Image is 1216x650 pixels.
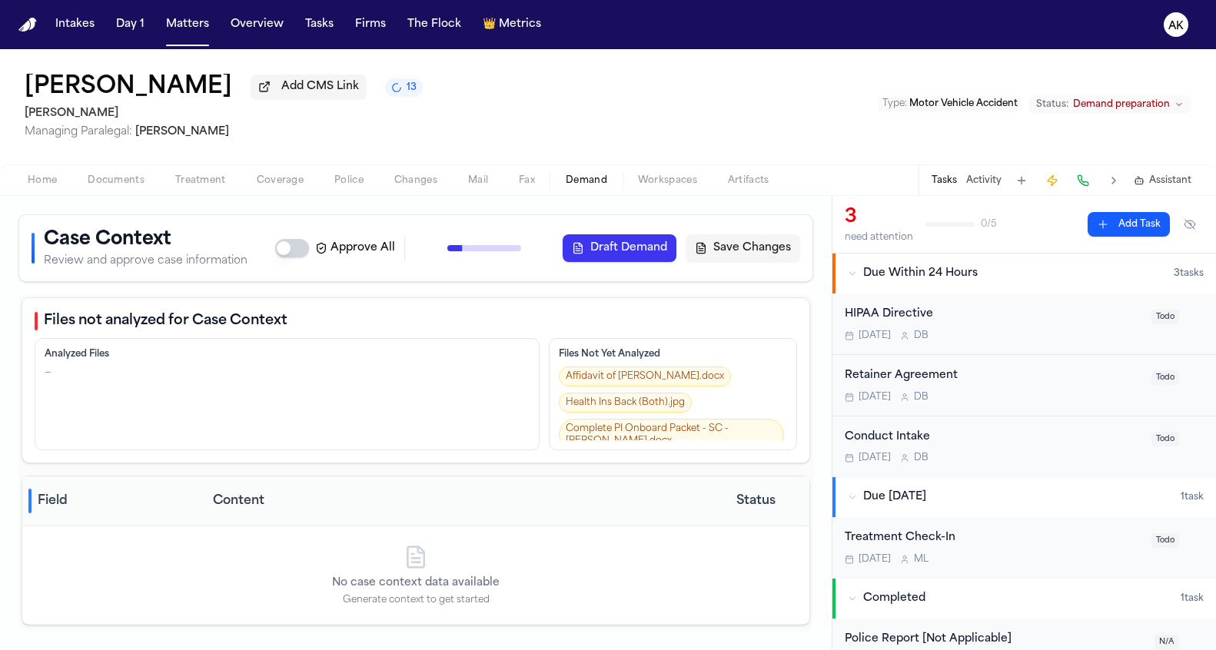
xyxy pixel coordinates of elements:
[638,174,697,187] span: Workspaces
[25,74,232,101] h1: [PERSON_NAME]
[44,227,248,252] h1: Case Context
[349,11,392,38] button: Firms
[981,218,997,230] span: 0 / 5
[932,174,957,187] button: Tasks
[832,355,1216,416] div: Open task: Retainer Agreement
[863,266,978,281] span: Due Within 24 Hours
[1151,432,1179,446] span: Todo
[44,310,287,332] h2: Files not analyzed for Case Context
[1028,95,1191,114] button: Change status from Demand preparation
[25,126,132,138] span: Managing Paralegal:
[332,575,500,591] p: No case context data available
[18,18,37,32] img: Finch Logo
[909,99,1018,108] span: Motor Vehicle Accident
[832,579,1216,618] button: Completed1task
[882,99,907,108] span: Type :
[25,104,423,123] h2: [PERSON_NAME]
[315,240,395,256] label: Approve All
[1176,212,1204,237] button: Hide completed tasks (⌘⇧H)
[477,11,547,38] button: crownMetrics
[859,391,891,403] span: [DATE]
[1149,174,1191,187] span: Assistant
[251,75,367,99] button: Add CMS Link
[401,11,467,38] button: The Flock
[859,330,891,342] span: [DATE]
[88,174,145,187] span: Documents
[1181,491,1204,503] span: 1 task
[299,11,340,38] button: Tasks
[859,452,891,464] span: [DATE]
[1036,98,1068,111] span: Status:
[1134,174,1191,187] button: Assistant
[832,517,1216,578] div: Open task: Treatment Check-In
[878,96,1022,111] button: Edit Type: Motor Vehicle Accident
[1155,635,1179,649] span: N/A
[135,126,229,138] span: [PERSON_NAME]
[407,81,417,94] span: 13
[1088,212,1170,237] button: Add Task
[863,591,925,606] span: Completed
[18,18,37,32] a: Home
[702,476,809,526] th: Status
[845,529,1142,547] div: Treatment Check-In
[845,306,1142,323] div: HIPAA Directive
[914,452,929,464] span: D B
[832,477,1216,517] button: Due [DATE]1task
[1072,170,1094,191] button: Make a Call
[28,489,201,513] div: Field
[44,254,248,269] p: Review and approve case information
[914,330,929,342] span: D B
[334,174,364,187] span: Police
[45,348,530,360] div: Analyzed Files
[1181,592,1204,605] span: 1 task
[1174,267,1204,280] span: 3 task s
[1168,21,1184,32] text: AK
[160,11,215,38] button: Matters
[468,174,488,187] span: Mail
[207,476,702,526] th: Content
[49,11,101,38] button: Intakes
[499,17,541,32] span: Metrics
[559,366,731,386] a: Affidavit of [PERSON_NAME].docx
[559,348,787,360] div: Files Not Yet Analyzed
[966,174,1002,187] button: Activity
[1011,170,1032,191] button: Add Task
[394,174,437,187] span: Changes
[566,174,607,187] span: Demand
[914,391,929,403] span: D B
[175,174,226,187] span: Treatment
[863,489,926,505] span: Due [DATE]
[257,174,304,187] span: Coverage
[224,11,290,38] button: Overview
[563,234,676,262] button: Draft Demand
[559,393,692,413] a: Health Ins Back (Both).jpg
[559,419,784,451] a: Complete PI Onboard Packet - SC -[PERSON_NAME].docx
[859,553,891,565] span: [DATE]
[845,429,1142,446] div: Conduct Intake
[832,293,1216,355] div: Open task: HIPAA Directive
[914,553,929,565] span: M L
[845,205,913,230] div: 3
[281,79,359,95] span: Add CMS Link
[385,78,423,97] button: 13 active tasks
[1151,533,1179,548] span: Todo
[519,174,535,187] span: Fax
[45,366,51,379] div: —
[845,631,1145,648] div: Police Report [Not Applicable]
[110,11,151,38] button: Day 1
[845,231,913,244] div: need attention
[832,416,1216,477] div: Open task: Conduct Intake
[1073,98,1170,111] span: Demand preparation
[483,17,496,32] span: crown
[28,174,57,187] span: Home
[832,254,1216,293] button: Due Within 24 Hours3tasks
[1042,170,1063,191] button: Create Immediate Task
